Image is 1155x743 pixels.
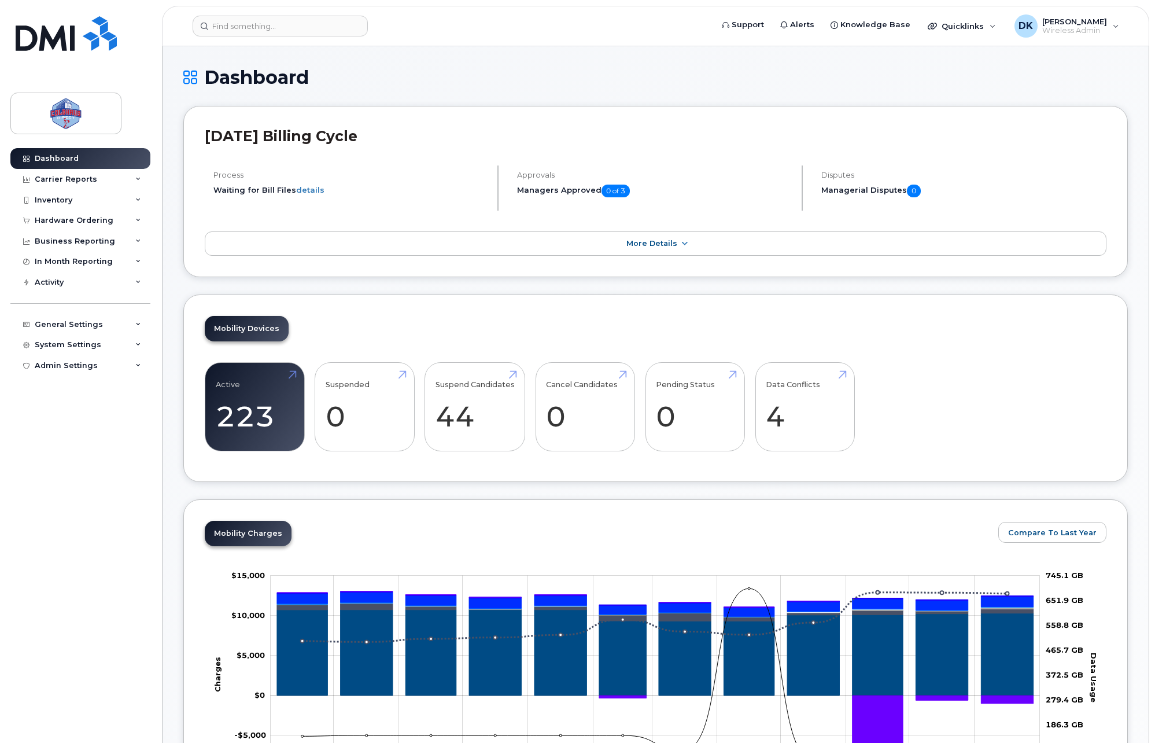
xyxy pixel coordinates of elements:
[205,521,291,546] a: Mobility Charges
[517,171,791,179] h4: Approvals
[907,185,921,197] span: 0
[231,610,265,620] tspan: $10,000
[1046,620,1083,630] tspan: 558.8 GB
[326,369,404,445] a: Suspended 0
[546,369,624,445] a: Cancel Candidates 0
[234,730,266,740] tspan: -$5,000
[205,316,289,341] a: Mobility Devices
[231,571,265,580] tspan: $15,000
[234,730,266,740] g: $0
[277,610,1034,696] g: Rate Plan
[766,369,844,445] a: Data Conflicts 4
[1046,670,1083,679] tspan: 372.5 GB
[213,171,488,179] h4: Process
[436,369,515,445] a: Suspend Candidates 44
[1008,527,1097,538] span: Compare To Last Year
[1046,645,1083,654] tspan: 465.7 GB
[237,650,265,660] tspan: $5,000
[231,571,265,580] g: $0
[1046,695,1083,704] tspan: 279.4 GB
[216,369,294,445] a: Active 223
[517,185,791,197] h5: Managers Approved
[1046,595,1083,605] tspan: 651.9 GB
[656,369,734,445] a: Pending Status 0
[602,185,630,197] span: 0 of 3
[1046,720,1083,729] tspan: 186.3 GB
[821,171,1106,179] h4: Disputes
[254,690,265,700] tspan: $0
[237,650,265,660] g: $0
[213,185,488,196] li: Waiting for Bill Files
[183,67,1128,87] h1: Dashboard
[277,604,1034,621] g: Roaming
[821,185,1106,197] h5: Managerial Disputes
[277,593,1034,616] g: HST
[205,127,1106,145] h2: [DATE] Billing Cycle
[296,185,324,194] a: details
[213,657,222,692] tspan: Charges
[1089,652,1098,702] tspan: Data Usage
[231,610,265,620] g: $0
[1046,571,1083,580] tspan: 745.1 GB
[626,239,677,248] span: More Details
[998,522,1106,543] button: Compare To Last Year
